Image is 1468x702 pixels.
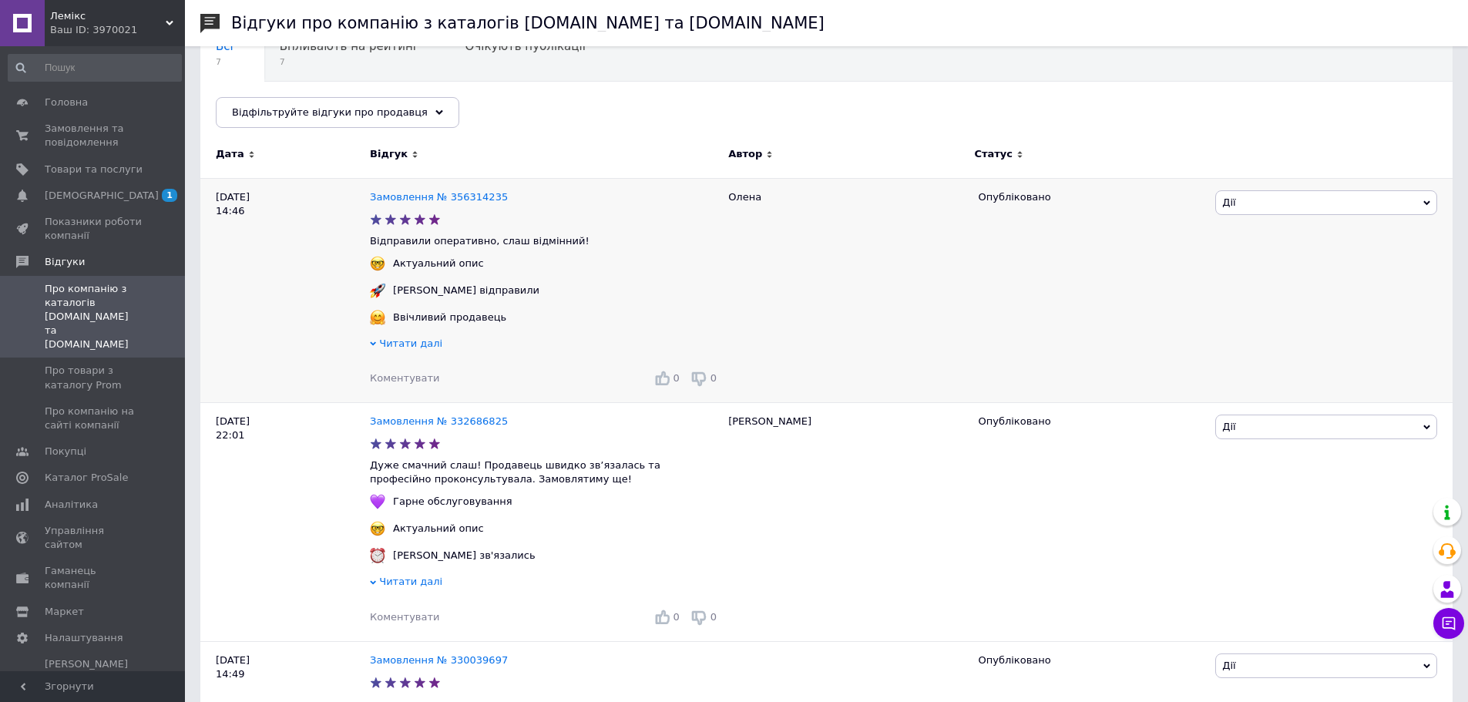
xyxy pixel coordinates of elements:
[370,548,385,563] img: :alarm_clock:
[45,189,159,203] span: [DEMOGRAPHIC_DATA]
[232,106,428,118] span: Відфільтруйте відгуки про продавця
[45,215,143,243] span: Показники роботи компанії
[389,549,539,563] div: [PERSON_NAME] зв'язались
[45,498,98,512] span: Аналітика
[389,257,488,270] div: Актуальний опис
[978,653,1204,667] div: Опубліковано
[45,405,143,432] span: Про компанію на сайті компанії
[370,610,439,624] div: Коментувати
[200,82,403,140] div: Опубліковані без коментаря
[45,564,143,592] span: Гаманець компанії
[45,96,88,109] span: Головна
[216,98,372,112] span: Опубліковані без комен...
[379,338,442,349] span: Читати далі
[370,147,408,161] span: Відгук
[379,576,442,587] span: Читати далі
[370,494,385,509] img: :purple_heart:
[389,495,516,509] div: Гарне обслуговування
[45,163,143,176] span: Товари та послуги
[280,39,419,53] span: Впливають на рейтинг
[8,54,182,82] input: Пошук
[200,178,370,402] div: [DATE] 14:46
[978,415,1204,428] div: Опубліковано
[370,191,508,203] a: Замовлення № 356314235
[721,178,970,402] div: Олена
[45,524,143,552] span: Управління сайтом
[465,39,586,53] span: Очікують публікації
[45,471,128,485] span: Каталог ProSale
[231,14,825,32] h1: Відгуки про компанію з каталогів [DOMAIN_NAME] та [DOMAIN_NAME]
[721,403,970,642] div: [PERSON_NAME]
[50,23,185,37] div: Ваш ID: 3970021
[280,56,419,68] span: 7
[45,122,143,149] span: Замовлення та повідомлення
[1222,196,1235,208] span: Дії
[45,605,84,619] span: Маркет
[370,521,385,536] img: :nerd_face:
[370,654,508,666] a: Замовлення № 330039697
[370,337,721,354] div: Читати далі
[45,364,143,391] span: Про товари з каталогу Prom
[216,147,244,161] span: Дата
[370,415,508,427] a: Замовлення № 332686825
[674,372,680,384] span: 0
[1433,608,1464,639] button: Чат з покупцем
[370,458,721,486] p: Дуже смачний слаш! Продавець швидко звʼязалась та професійно проконсультувала. Замовлятиму ще!
[45,631,123,645] span: Налаштування
[370,372,439,384] span: Коментувати
[370,371,439,385] div: Коментувати
[370,611,439,623] span: Коментувати
[216,39,233,53] span: Всі
[728,147,762,161] span: Автор
[674,611,680,623] span: 0
[1222,421,1235,432] span: Дії
[162,189,177,202] span: 1
[216,56,233,68] span: 7
[710,611,717,623] span: 0
[389,311,510,324] div: Ввічливий продавець
[389,522,488,536] div: Актуальний опис
[45,255,85,269] span: Відгуки
[370,310,385,325] img: :hugging_face:
[200,403,370,642] div: [DATE] 22:01
[974,147,1013,161] span: Статус
[370,256,385,271] img: :nerd_face:
[389,284,543,297] div: [PERSON_NAME] відправили
[370,283,385,298] img: :rocket:
[45,445,86,458] span: Покупці
[50,9,166,23] span: Лемікс
[370,234,721,248] p: Відправили оперативно, слаш відмінний!
[1222,660,1235,671] span: Дії
[978,190,1204,204] div: Опубліковано
[45,282,143,352] span: Про компанію з каталогів [DOMAIN_NAME] та [DOMAIN_NAME]
[710,372,717,384] span: 0
[370,575,721,593] div: Читати далі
